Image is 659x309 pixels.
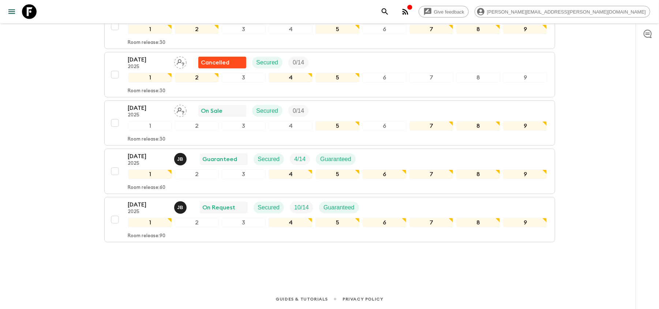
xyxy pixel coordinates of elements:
[315,25,359,34] div: 5
[174,153,188,165] button: JB
[252,57,283,68] div: Secured
[174,59,187,64] span: Assign pack leader
[128,185,166,191] p: Room release: 60
[128,25,172,34] div: 1
[4,4,19,19] button: menu
[378,4,392,19] button: search adventures
[269,121,312,131] div: 4
[104,197,555,242] button: [DATE]2025Joe BerniniOn RequestSecuredTrip FillGuaranteed123456789Room release:90
[174,155,188,161] span: Joe Bernini
[128,137,166,142] p: Room release: 30
[363,121,407,131] div: 6
[201,107,223,115] p: On Sale
[252,105,283,117] div: Secured
[254,153,284,165] div: Secured
[175,121,219,131] div: 2
[104,52,555,97] button: [DATE]2025Assign pack leaderFlash Pack cancellationSecuredTrip Fill123456789Room release:30
[456,121,500,131] div: 8
[222,170,266,179] div: 3
[475,6,650,18] div: [PERSON_NAME][EMAIL_ADDRESS][PERSON_NAME][DOMAIN_NAME]
[409,121,453,131] div: 7
[258,155,280,164] p: Secured
[128,112,168,118] p: 2025
[288,57,308,68] div: Trip Fill
[175,218,219,227] div: 2
[456,218,500,227] div: 8
[503,25,547,34] div: 9
[293,107,304,115] p: 0 / 14
[222,25,266,34] div: 3
[128,55,168,64] p: [DATE]
[315,121,359,131] div: 5
[409,73,453,82] div: 7
[128,233,166,239] p: Room release: 90
[503,121,547,131] div: 9
[104,4,555,49] button: [DATE]2025Assign pack leaderFlash Pack cancellationSecuredTrip Fill123456789Room release:30
[456,25,500,34] div: 8
[203,155,237,164] p: Guaranteed
[419,6,469,18] a: Give feedback
[288,105,308,117] div: Trip Fill
[128,73,172,82] div: 1
[503,73,547,82] div: 9
[128,64,168,70] p: 2025
[254,202,284,213] div: Secured
[269,170,312,179] div: 4
[409,170,453,179] div: 7
[269,73,312,82] div: 4
[128,218,172,227] div: 1
[257,58,278,67] p: Secured
[363,73,407,82] div: 6
[128,121,172,131] div: 1
[128,170,172,179] div: 1
[174,107,187,113] span: Assign pack leader
[294,155,306,164] p: 4 / 14
[128,200,168,209] p: [DATE]
[177,156,183,162] p: J B
[430,9,468,15] span: Give feedback
[128,161,168,167] p: 2025
[363,218,407,227] div: 6
[104,149,555,194] button: [DATE]2025Joe BerniniGuaranteedSecuredTrip FillGuaranteed123456789Room release:60
[257,107,278,115] p: Secured
[175,25,219,34] div: 2
[203,203,236,212] p: On Request
[128,40,166,46] p: Room release: 30
[269,218,312,227] div: 4
[293,58,304,67] p: 0 / 14
[315,170,359,179] div: 5
[363,170,407,179] div: 6
[503,170,547,179] div: 9
[320,155,351,164] p: Guaranteed
[174,201,188,214] button: JB
[177,205,183,211] p: J B
[104,100,555,146] button: [DATE]2025Assign pack leaderOn SaleSecuredTrip Fill123456789Room release:30
[290,153,310,165] div: Trip Fill
[128,152,168,161] p: [DATE]
[456,73,500,82] div: 8
[128,209,168,215] p: 2025
[258,203,280,212] p: Secured
[456,170,500,179] div: 8
[409,25,453,34] div: 7
[409,218,453,227] div: 7
[290,202,313,213] div: Trip Fill
[174,204,188,209] span: Joe Bernini
[503,218,547,227] div: 9
[294,203,309,212] p: 10 / 14
[483,9,650,15] span: [PERSON_NAME][EMAIL_ADDRESS][PERSON_NAME][DOMAIN_NAME]
[315,73,359,82] div: 5
[315,218,359,227] div: 5
[222,121,266,131] div: 3
[269,25,312,34] div: 4
[276,295,328,303] a: Guides & Tutorials
[323,203,355,212] p: Guaranteed
[222,218,266,227] div: 3
[363,25,407,34] div: 6
[128,88,166,94] p: Room release: 30
[175,170,219,179] div: 2
[128,104,168,112] p: [DATE]
[342,295,383,303] a: Privacy Policy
